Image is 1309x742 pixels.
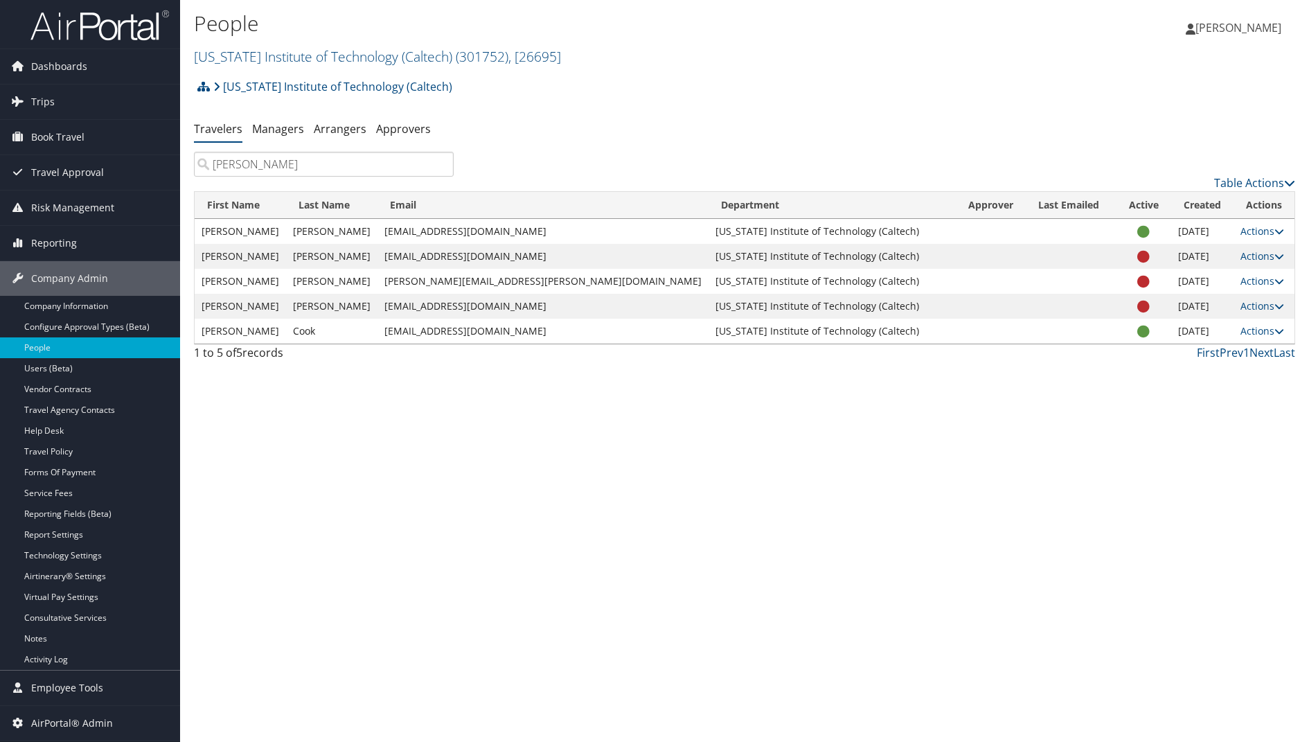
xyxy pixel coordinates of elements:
div: 1 to 5 of records [194,344,454,368]
th: Active: activate to sort column ascending [1116,192,1171,219]
td: [US_STATE] Institute of Technology (Caltech) [709,319,956,344]
span: Risk Management [31,191,114,225]
th: First Name: activate to sort column ascending [195,192,286,219]
a: Approvers [376,121,431,136]
td: [EMAIL_ADDRESS][DOMAIN_NAME] [377,319,709,344]
span: Dashboards [31,49,87,84]
th: Last Name: activate to sort column ascending [286,192,377,219]
a: Actions [1240,224,1284,238]
span: Company Admin [31,261,108,296]
td: [EMAIL_ADDRESS][DOMAIN_NAME] [377,244,709,269]
a: Actions [1240,299,1284,312]
span: 5 [236,345,242,360]
th: Department: activate to sort column ascending [709,192,956,219]
th: Actions [1234,192,1294,219]
a: Actions [1240,324,1284,337]
h1: People [194,9,928,38]
a: 1 [1243,345,1249,360]
span: ( 301752 ) [456,47,508,66]
img: airportal-logo.png [30,9,169,42]
td: [PERSON_NAME] [286,219,377,244]
a: Next [1249,345,1274,360]
a: [US_STATE] Institute of Technology (Caltech) [194,47,561,66]
td: [US_STATE] Institute of Technology (Caltech) [709,294,956,319]
th: Approver [956,192,1026,219]
a: [PERSON_NAME] [1186,7,1295,48]
th: Last Emailed: activate to sort column ascending [1026,192,1116,219]
td: [PERSON_NAME] [286,294,377,319]
td: [PERSON_NAME] [286,269,377,294]
td: [DATE] [1171,294,1234,319]
td: [PERSON_NAME] [195,294,286,319]
td: [DATE] [1171,244,1234,269]
a: Last [1274,345,1295,360]
a: Arrangers [314,121,366,136]
td: [PERSON_NAME] [195,219,286,244]
span: , [ 26695 ] [508,47,561,66]
span: [PERSON_NAME] [1195,20,1281,35]
td: [DATE] [1171,319,1234,344]
input: Search [194,152,454,177]
td: [PERSON_NAME][EMAIL_ADDRESS][PERSON_NAME][DOMAIN_NAME] [377,269,709,294]
td: [PERSON_NAME] [195,244,286,269]
a: Actions [1240,274,1284,288]
td: [PERSON_NAME] [286,244,377,269]
a: First [1197,345,1220,360]
span: Employee Tools [31,671,103,705]
a: Prev [1220,345,1243,360]
td: [DATE] [1171,269,1234,294]
td: [US_STATE] Institute of Technology (Caltech) [709,244,956,269]
a: [US_STATE] Institute of Technology (Caltech) [213,73,452,100]
span: Travel Approval [31,155,104,190]
a: Managers [252,121,304,136]
td: [US_STATE] Institute of Technology (Caltech) [709,269,956,294]
a: Table Actions [1214,175,1295,191]
a: Travelers [194,121,242,136]
td: [DATE] [1171,219,1234,244]
span: AirPortal® Admin [31,706,113,741]
span: Trips [31,85,55,119]
th: Email: activate to sort column ascending [377,192,709,219]
th: Created: activate to sort column ascending [1171,192,1234,219]
td: [EMAIL_ADDRESS][DOMAIN_NAME] [377,294,709,319]
a: Actions [1240,249,1284,263]
td: [PERSON_NAME] [195,319,286,344]
td: [US_STATE] Institute of Technology (Caltech) [709,219,956,244]
td: [EMAIL_ADDRESS][DOMAIN_NAME] [377,219,709,244]
td: [PERSON_NAME] [195,269,286,294]
span: Reporting [31,226,77,260]
td: Cook [286,319,377,344]
span: Book Travel [31,120,84,154]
